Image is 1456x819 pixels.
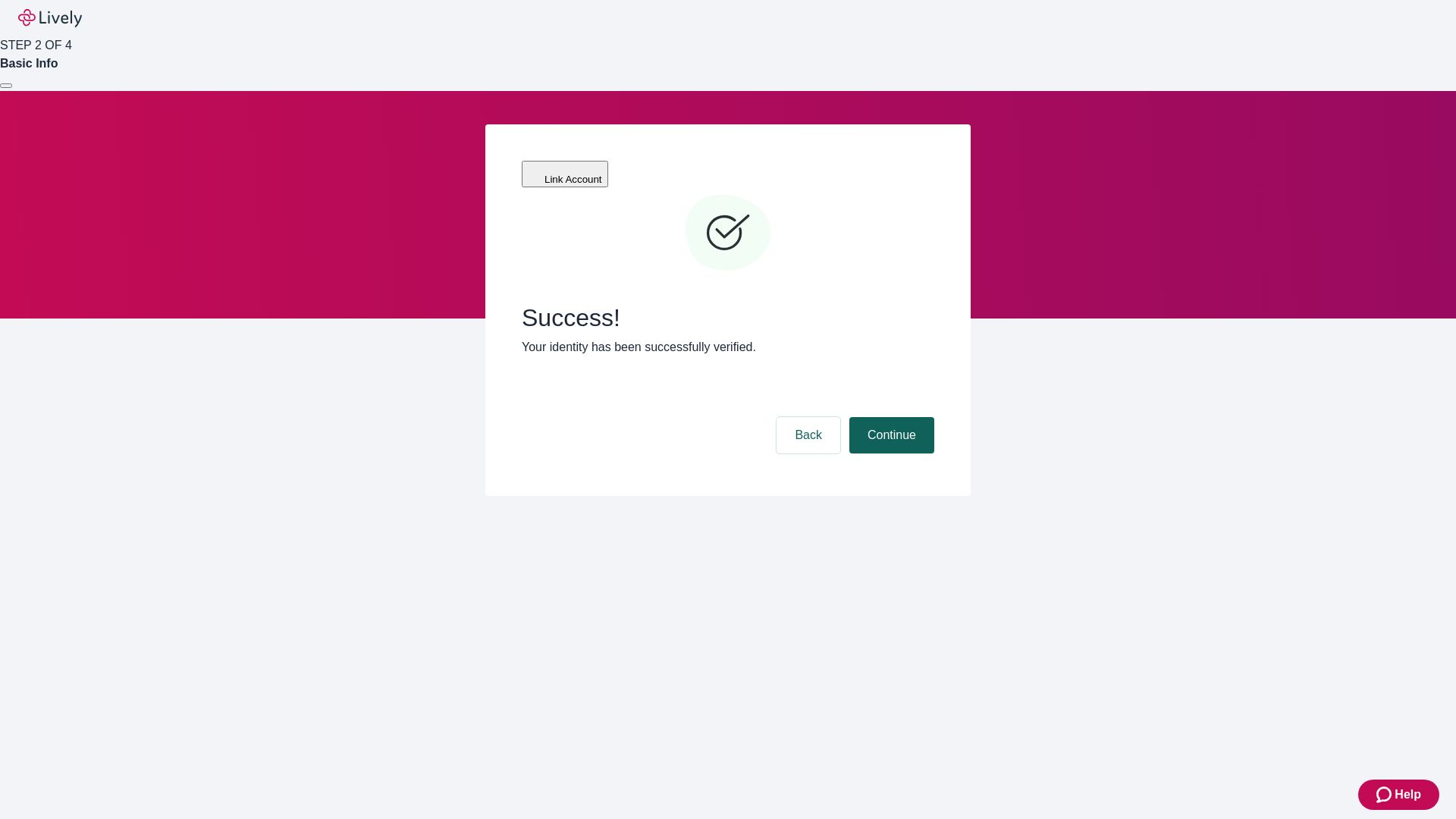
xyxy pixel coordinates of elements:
p: Your identity has been successfully verified. [522,338,934,356]
svg: Zendesk support icon [1376,786,1395,804]
button: Zendesk support iconHelp [1358,780,1439,810]
span: Success! [522,303,934,332]
img: Lively [18,9,82,27]
button: Continue [849,417,934,453]
button: Back [777,417,840,453]
span: Help [1395,786,1421,804]
button: Link Account [522,161,608,187]
svg: Checkmark icon [682,188,773,279]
